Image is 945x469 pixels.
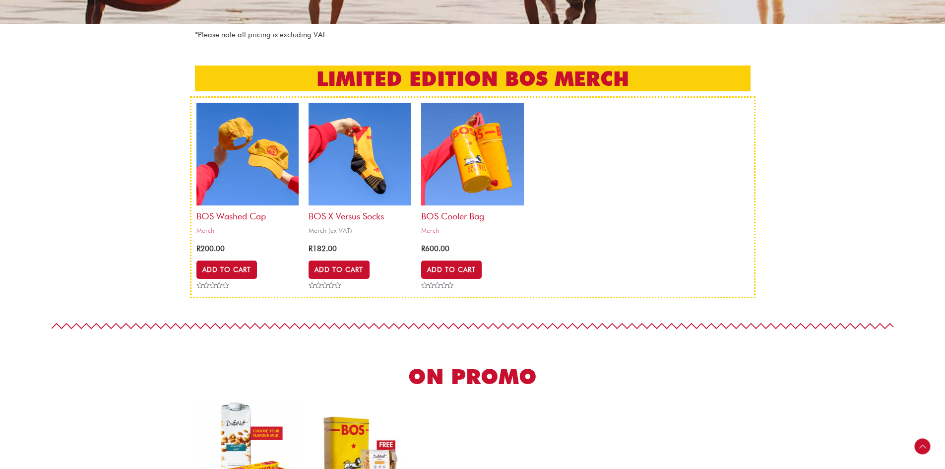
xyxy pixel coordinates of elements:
span: R [421,244,425,253]
h2: BOS Cooler bag [421,205,524,222]
h2: BOS x Versus Socks [309,205,411,222]
span: Merch (ex VAT) [309,226,411,235]
bdi: 200.00 [196,244,225,253]
h2: BOS Washed Cap [196,205,299,222]
a: Add to cart: “BOS Cooler bag” [421,261,482,278]
h2: ON PROMO [195,363,751,391]
a: BOS Cooler bagMerch [421,103,524,238]
a: Select options for “BOS x Versus Socks” [309,261,369,278]
img: bos cooler bag [421,103,524,205]
a: Add to cart: “BOS Washed Cap” [196,261,257,278]
span: R [309,244,313,253]
img: bos x versus socks [309,103,411,205]
h2: LIMITED EDITION BOS MERCH [195,66,751,91]
bdi: 600.00 [421,244,449,253]
bdi: 182.00 [309,244,337,253]
img: bos cap [196,103,299,205]
a: BOS x Versus SocksMerch (ex VAT) [309,103,411,238]
span: R [196,244,200,253]
span: Merch [421,226,524,235]
a: BOS Washed CapMerch [196,103,299,238]
span: Merch [196,226,299,235]
p: *Please note all pricing is excluding VAT [195,29,751,41]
